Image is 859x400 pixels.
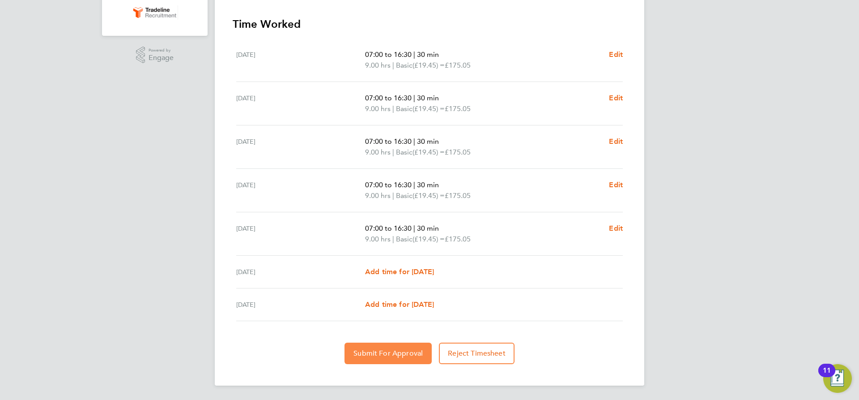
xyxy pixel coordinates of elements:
div: [DATE] [236,49,365,71]
div: 11 [823,370,831,382]
span: Basic [396,60,412,71]
a: Powered byEngage [136,47,174,64]
div: [DATE] [236,223,365,245]
span: (£19.45) = [412,235,445,243]
span: Basic [396,103,412,114]
span: | [392,235,394,243]
span: 9.00 hrs [365,235,391,243]
span: £175.05 [445,235,471,243]
a: Edit [609,49,623,60]
button: Reject Timesheet [439,343,515,364]
span: | [413,94,415,102]
span: 07:00 to 16:30 [365,94,412,102]
span: 9.00 hrs [365,148,391,156]
div: [DATE] [236,93,365,114]
span: Edit [609,137,623,146]
span: Basic [396,147,412,158]
span: Edit [609,94,623,102]
span: (£19.45) = [412,104,445,113]
a: Edit [609,223,623,234]
span: (£19.45) = [412,191,445,200]
span: 30 min [417,50,439,59]
h3: Time Worked [233,17,626,31]
span: Edit [609,224,623,232]
a: Edit [609,93,623,103]
span: 9.00 hrs [365,191,391,200]
div: [DATE] [236,299,365,310]
a: Edit [609,136,623,147]
span: 07:00 to 16:30 [365,50,412,59]
span: 30 min [417,94,439,102]
span: £175.05 [445,148,471,156]
span: £175.05 [445,104,471,113]
span: (£19.45) = [412,61,445,69]
span: Submit For Approval [353,349,423,358]
span: Add time for [DATE] [365,267,434,276]
span: | [413,137,415,146]
span: Reject Timesheet [448,349,506,358]
a: Add time for [DATE] [365,299,434,310]
span: | [392,61,394,69]
span: (£19.45) = [412,148,445,156]
span: | [392,104,394,113]
span: 07:00 to 16:30 [365,181,412,189]
span: Edit [609,181,623,189]
button: Submit For Approval [344,343,432,364]
span: Basic [396,190,412,201]
span: | [413,50,415,59]
span: Basic [396,234,412,245]
a: Add time for [DATE] [365,267,434,277]
span: 9.00 hrs [365,104,391,113]
span: | [413,224,415,232]
span: 07:00 to 16:30 [365,137,412,146]
span: 9.00 hrs [365,61,391,69]
span: | [413,181,415,189]
span: Powered by [149,47,174,54]
span: | [392,148,394,156]
span: Engage [149,54,174,62]
span: 30 min [417,224,439,232]
span: £175.05 [445,61,471,69]
span: 30 min [417,181,439,189]
span: | [392,191,394,200]
span: £175.05 [445,191,471,200]
button: Open Resource Center, 11 new notifications [823,364,852,393]
div: [DATE] [236,267,365,277]
span: 30 min [417,137,439,146]
div: [DATE] [236,180,365,201]
a: Go to home page [113,5,197,20]
img: tradelinerecruitment-logo-retina.png [132,5,178,20]
div: [DATE] [236,136,365,158]
span: 07:00 to 16:30 [365,224,412,232]
span: Edit [609,50,623,59]
a: Edit [609,180,623,190]
span: Add time for [DATE] [365,300,434,309]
